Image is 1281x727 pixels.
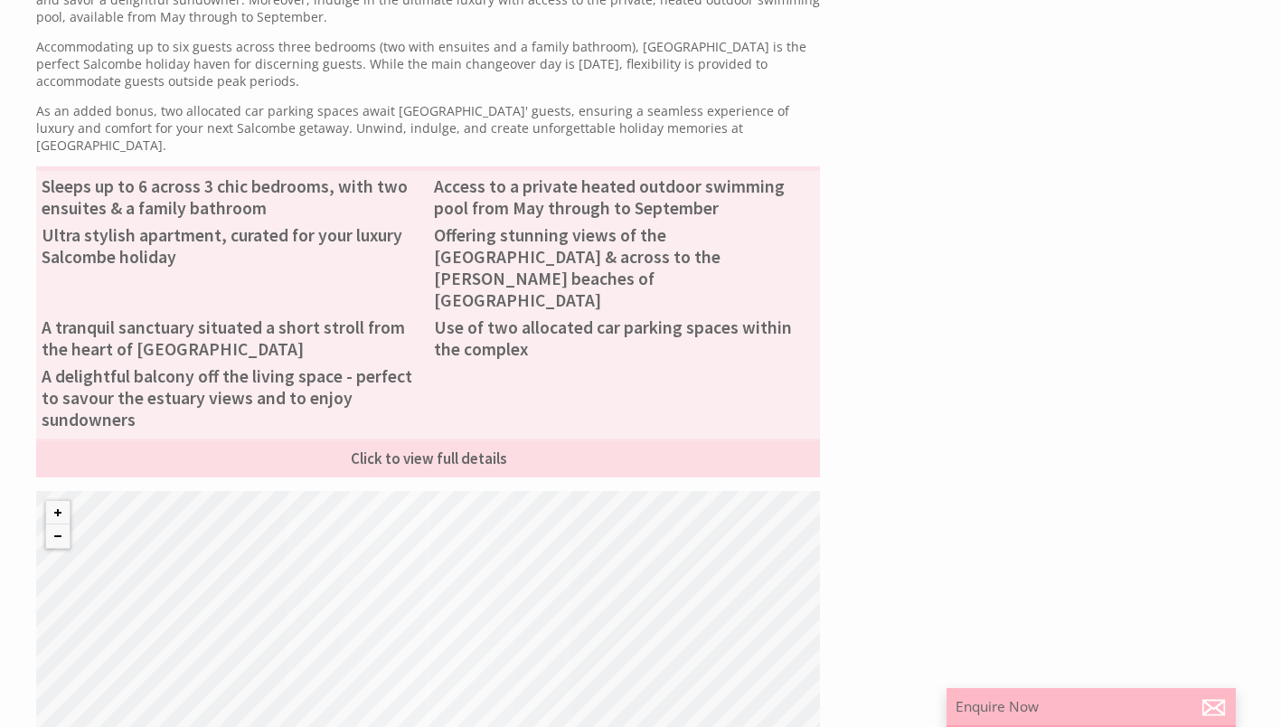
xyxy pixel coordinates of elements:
li: A tranquil sanctuary situated a short stroll from the heart of [GEOGRAPHIC_DATA] [36,314,429,363]
p: As an added bonus, two allocated car parking spaces await [GEOGRAPHIC_DATA]' guests, ensuring a s... [36,102,820,154]
li: Sleeps up to 6 across 3 chic bedrooms, with two ensuites & a family bathroom [36,173,429,222]
li: Offering stunning views of the [GEOGRAPHIC_DATA] & across to the [PERSON_NAME] beaches of [GEOGRA... [429,222,821,314]
button: Zoom in [46,501,70,524]
li: Ultra stylish apartment, curated for your luxury Salcombe holiday [36,222,429,270]
li: Use of two allocated car parking spaces within the complex [429,314,821,363]
button: Zoom out [46,524,70,548]
p: Accommodating up to six guests across three bedrooms (two with ensuites and a family bathroom), [... [36,38,820,90]
a: Click to view full details [36,439,820,477]
li: A delightful balcony off the living space - perfect to savour the estuary views and to enjoy sund... [36,363,429,433]
li: Access to a private heated outdoor swimming pool from May through to September [429,173,821,222]
p: Enquire Now [956,697,1227,716]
